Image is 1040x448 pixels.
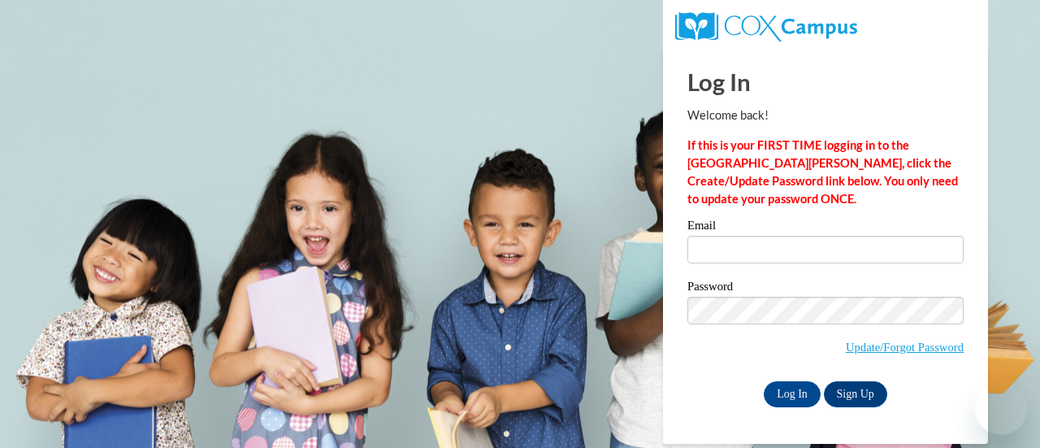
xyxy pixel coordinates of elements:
p: Welcome back! [687,107,964,124]
a: Sign Up [824,381,887,407]
a: Update/Forgot Password [846,341,964,354]
iframe: Button to launch messaging window [975,383,1027,435]
label: Email [687,220,964,236]
img: COX Campus [675,12,857,41]
h1: Log In [687,65,964,98]
label: Password [687,281,964,297]
input: Log In [764,381,821,407]
strong: If this is your FIRST TIME logging in to the [GEOGRAPHIC_DATA][PERSON_NAME], click the Create/Upd... [687,138,958,206]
